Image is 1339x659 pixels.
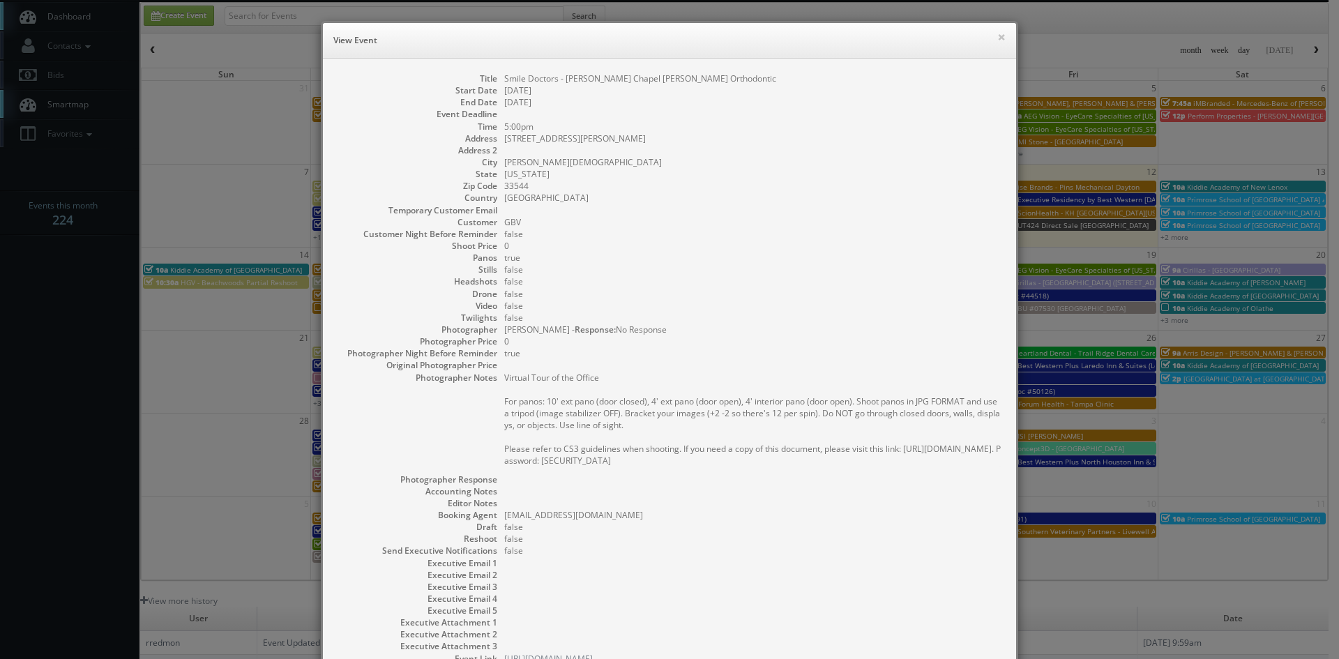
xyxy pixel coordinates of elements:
button: × [997,32,1006,42]
dd: [STREET_ADDRESS][PERSON_NAME] [504,132,1002,144]
dd: [EMAIL_ADDRESS][DOMAIN_NAME] [504,509,1002,521]
dt: Address [337,132,497,144]
dt: Title [337,73,497,84]
dt: Executive Email 4 [337,593,497,605]
dd: false [504,300,1002,312]
dd: false [504,228,1002,240]
dt: Temporary Customer Email [337,204,497,216]
dd: false [504,312,1002,324]
dt: Accounting Notes [337,485,497,497]
dt: Photographer Price [337,335,497,347]
dt: Country [337,192,497,204]
dt: Executive Attachment 2 [337,628,497,640]
dt: Executive Email 1 [337,557,497,569]
dd: 33544 [504,180,1002,192]
dd: GBV [504,216,1002,228]
dt: Photographer Response [337,474,497,485]
dt: City [337,156,497,168]
dt: Drone [337,288,497,300]
dd: 0 [504,240,1002,252]
dd: [US_STATE] [504,168,1002,180]
dd: false [504,545,1002,556]
dd: 5:00pm [504,121,1002,132]
dt: Original Photographer Price [337,359,497,371]
dt: Customer Night Before Reminder [337,228,497,240]
h6: View Event [333,33,1006,47]
dd: true [504,347,1002,359]
dt: Executive Attachment 1 [337,616,497,628]
dd: false [504,288,1002,300]
pre: Virtual Tour of the Office For panos: 10' ext pano (door closed), 4' ext pano (door open), 4' int... [504,372,1002,467]
dt: Time [337,121,497,132]
dd: [PERSON_NAME] - No Response [504,324,1002,335]
dd: [DATE] [504,84,1002,96]
dd: [DATE] [504,96,1002,108]
dd: true [504,252,1002,264]
dt: Shoot Price [337,240,497,252]
dd: 0 [504,335,1002,347]
dt: Panos [337,252,497,264]
dd: false [504,521,1002,533]
dt: Executive Email 5 [337,605,497,616]
dd: false [504,275,1002,287]
dd: false [504,264,1002,275]
dd: Smile Doctors - [PERSON_NAME] Chapel [PERSON_NAME] Orthodontic [504,73,1002,84]
dt: State [337,168,497,180]
dt: Start Date [337,84,497,96]
dt: Headshots [337,275,497,287]
dt: Twilights [337,312,497,324]
dt: Event Deadline [337,108,497,120]
dt: Executive Email 3 [337,581,497,593]
dt: Video [337,300,497,312]
dt: Photographer Notes [337,372,497,384]
dt: Customer [337,216,497,228]
b: Response: [575,324,616,335]
dt: Draft [337,521,497,533]
dt: Executive Attachment 3 [337,640,497,652]
dt: Address 2 [337,144,497,156]
dt: Editor Notes [337,497,497,509]
dt: Stills [337,264,497,275]
dt: Photographer [337,324,497,335]
dd: [PERSON_NAME][DEMOGRAPHIC_DATA] [504,156,1002,168]
dt: Reshoot [337,533,497,545]
dt: Send Executive Notifications [337,545,497,556]
dd: false [504,533,1002,545]
dd: [GEOGRAPHIC_DATA] [504,192,1002,204]
dt: Booking Agent [337,509,497,521]
dt: Photographer Night Before Reminder [337,347,497,359]
dt: Executive Email 2 [337,569,497,581]
dt: Zip Code [337,180,497,192]
dt: End Date [337,96,497,108]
